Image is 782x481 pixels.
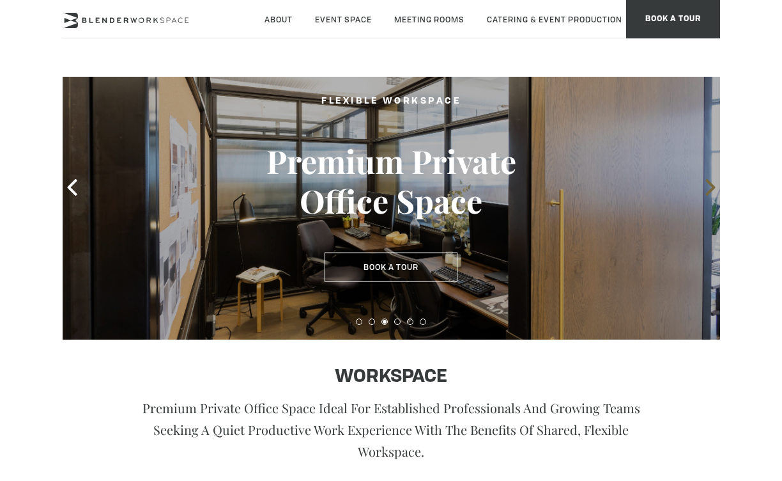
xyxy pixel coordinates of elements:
[325,253,457,282] button: Book a Tour
[126,397,656,462] p: Premium Private Office Space ideal for established professionals and growing teams seeking a quie...
[244,93,538,109] h2: Flexible Workspace
[325,258,457,272] a: Book a Tour
[244,141,538,221] h3: Premium Private Office Space
[126,365,656,390] p: WORKSPACE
